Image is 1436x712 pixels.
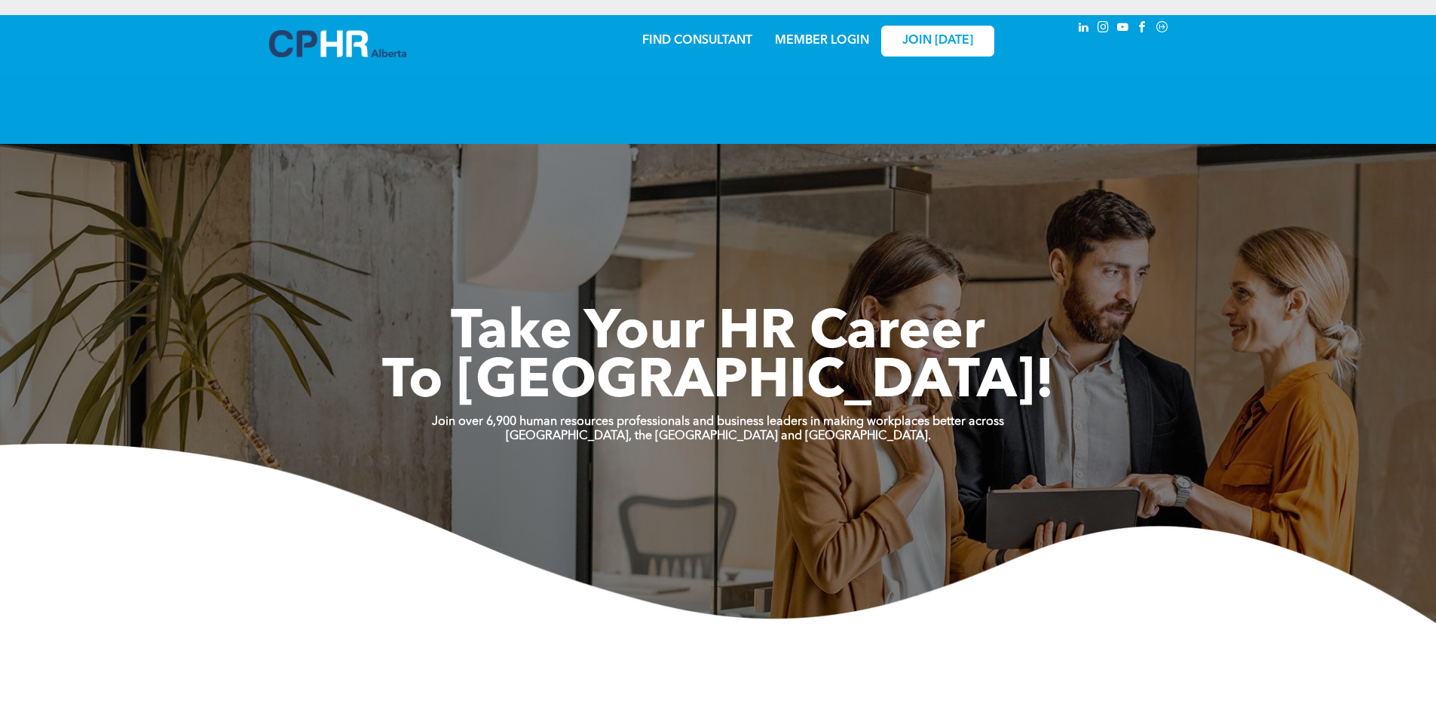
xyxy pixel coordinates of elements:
a: MEMBER LOGIN [775,35,869,47]
a: instagram [1095,19,1112,39]
a: linkedin [1076,19,1092,39]
strong: [GEOGRAPHIC_DATA], the [GEOGRAPHIC_DATA] and [GEOGRAPHIC_DATA]. [506,430,931,442]
a: JOIN [DATE] [881,26,994,57]
strong: Join over 6,900 human resources professionals and business leaders in making workplaces better ac... [432,416,1004,428]
span: JOIN [DATE] [902,34,973,48]
a: youtube [1115,19,1131,39]
span: Take Your HR Career [451,307,985,361]
a: facebook [1134,19,1151,39]
a: FIND CONSULTANT [642,35,752,47]
a: Social network [1154,19,1171,39]
span: To [GEOGRAPHIC_DATA]! [382,356,1055,410]
img: A blue and white logo for cp alberta [269,30,406,57]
